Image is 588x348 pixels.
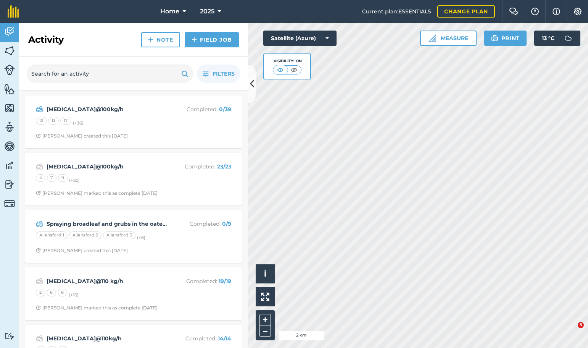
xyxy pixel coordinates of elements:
a: [MEDICAL_DATA]@100kg/hCompleted: 23/23479(+20)Clock with arrow pointing clockwise[PERSON_NAME] ma... [30,157,237,201]
div: [PERSON_NAME] marked this as complete [DATE] [36,305,158,311]
div: Allansford 2 [69,231,101,239]
div: 12 [36,117,47,125]
div: Allansford 1 [36,231,68,239]
img: svg+xml;base64,PD94bWwgdmVyc2lvbj0iMS4wIiBlbmNvZGluZz0idXRmLTgiPz4KPCEtLSBHZW5lcmF0b3I6IEFkb2JlIE... [36,277,43,286]
img: svg+xml;base64,PHN2ZyB4bWxucz0iaHR0cDovL3d3dy53My5vcmcvMjAwMC9zdmciIHdpZHRoPSIxNCIgaGVpZ2h0PSIyNC... [148,35,153,44]
img: svg+xml;base64,PD94bWwgdmVyc2lvbj0iMS4wIiBlbmNvZGluZz0idXRmLTgiPz4KPCEtLSBHZW5lcmF0b3I6IEFkb2JlIE... [4,26,15,37]
img: Four arrows, one pointing top left, one top right, one bottom right and the last bottom left [261,293,269,301]
p: Completed : [171,220,231,228]
img: Clock with arrow pointing clockwise [36,191,41,196]
div: [PERSON_NAME] created this [DATE] [36,133,128,139]
small: (+ 16 ) [69,292,79,298]
img: svg+xml;base64,PD94bWwgdmVyc2lvbj0iMS4wIiBlbmNvZGluZz0idXRmLTgiPz4KPCEtLSBHZW5lcmF0b3I6IEFkb2JlIE... [36,334,43,343]
img: Ruler icon [429,34,436,42]
small: (+ 36 ) [73,120,84,126]
strong: [MEDICAL_DATA]@100kg/h [47,162,168,171]
img: svg+xml;base64,PD94bWwgdmVyc2lvbj0iMS4wIiBlbmNvZGluZz0idXRmLTgiPz4KPCEtLSBHZW5lcmF0b3I6IEFkb2JlIE... [4,160,15,171]
strong: 0 / 9 [222,220,231,227]
div: 4 [36,174,45,182]
span: Filters [213,70,235,78]
img: svg+xml;base64,PD94bWwgdmVyc2lvbj0iMS4wIiBlbmNvZGluZz0idXRmLTgiPz4KPCEtLSBHZW5lcmF0b3I6IEFkb2JlIE... [561,31,576,46]
a: [MEDICAL_DATA]@110 kg/hCompleted: 19/19268(+16)Clock with arrow pointing clockwise[PERSON_NAME] m... [30,272,237,316]
div: 6 [47,289,56,296]
button: i [256,264,275,283]
button: – [259,325,271,337]
img: svg+xml;base64,PHN2ZyB4bWxucz0iaHR0cDovL3d3dy53My5vcmcvMjAwMC9zdmciIHdpZHRoPSIxOSIgaGVpZ2h0PSIyNC... [491,34,498,43]
strong: [MEDICAL_DATA]@110kg/h [47,334,168,343]
img: svg+xml;base64,PD94bWwgdmVyc2lvbj0iMS4wIiBlbmNvZGluZz0idXRmLTgiPz4KPCEtLSBHZW5lcmF0b3I6IEFkb2JlIE... [36,105,43,114]
span: 13 ° C [542,31,554,46]
button: Satellite (Azure) [263,31,337,46]
div: 13 [48,117,59,125]
img: fieldmargin Logo [8,5,19,18]
strong: [MEDICAL_DATA]@110 kg/h [47,277,168,285]
img: svg+xml;base64,PHN2ZyB4bWxucz0iaHR0cDovL3d3dy53My5vcmcvMjAwMC9zdmciIHdpZHRoPSI1NiIgaGVpZ2h0PSI2MC... [4,45,15,57]
img: Clock with arrow pointing clockwise [36,133,41,138]
a: Change plan [437,5,495,18]
span: Home [160,7,179,16]
p: Completed : [171,105,231,113]
img: svg+xml;base64,PHN2ZyB4bWxucz0iaHR0cDovL3d3dy53My5vcmcvMjAwMC9zdmciIHdpZHRoPSIxNCIgaGVpZ2h0PSIyNC... [192,35,197,44]
strong: 14 / 14 [218,335,231,342]
p: Completed : [171,162,231,171]
img: svg+xml;base64,PHN2ZyB4bWxucz0iaHR0cDovL3d3dy53My5vcmcvMjAwMC9zdmciIHdpZHRoPSIxOSIgaGVpZ2h0PSIyNC... [181,69,188,78]
span: i [264,269,266,278]
small: (+ 20 ) [69,178,80,183]
strong: 23 / 23 [217,163,231,170]
div: 8 [58,289,67,296]
img: svg+xml;base64,PD94bWwgdmVyc2lvbj0iMS4wIiBlbmNvZGluZz0idXRmLTgiPz4KPCEtLSBHZW5lcmF0b3I6IEFkb2JlIE... [4,121,15,133]
strong: Spraying broadleaf and grubs in the oaten vetch [47,220,168,228]
img: Two speech bubbles overlapping with the left bubble in the forefront [509,8,518,15]
iframe: Intercom live chat [562,322,580,340]
img: svg+xml;base64,PHN2ZyB4bWxucz0iaHR0cDovL3d3dy53My5vcmcvMjAwMC9zdmciIHdpZHRoPSI1NiIgaGVpZ2h0PSI2MC... [4,102,15,114]
button: + [259,314,271,325]
div: [PERSON_NAME] marked this as complete [DATE] [36,190,158,196]
img: svg+xml;base64,PD94bWwgdmVyc2lvbj0iMS4wIiBlbmNvZGluZz0idXRmLTgiPz4KPCEtLSBHZW5lcmF0b3I6IEFkb2JlIE... [4,65,15,75]
a: Field Job [185,32,239,47]
div: 9 [58,174,68,182]
img: Clock with arrow pointing clockwise [36,305,41,310]
a: Spraying broadleaf and grubs in the oaten vetchCompleted: 0/9Allansford 1Allansford 2Allansford 3... [30,215,237,258]
img: svg+xml;base64,PD94bWwgdmVyc2lvbj0iMS4wIiBlbmNvZGluZz0idXRmLTgiPz4KPCEtLSBHZW5lcmF0b3I6IEFkb2JlIE... [4,141,15,152]
img: svg+xml;base64,PHN2ZyB4bWxucz0iaHR0cDovL3d3dy53My5vcmcvMjAwMC9zdmciIHdpZHRoPSI1NiIgaGVpZ2h0PSI2MC... [4,83,15,95]
button: Print [484,31,527,46]
button: 13 °C [534,31,580,46]
div: [PERSON_NAME] created this [DATE] [36,248,128,254]
span: Current plan : ESSENTIALS [362,7,431,16]
img: svg+xml;base64,PD94bWwgdmVyc2lvbj0iMS4wIiBlbmNvZGluZz0idXRmLTgiPz4KPCEtLSBHZW5lcmF0b3I6IEFkb2JlIE... [36,162,43,171]
img: svg+xml;base64,PHN2ZyB4bWxucz0iaHR0cDovL3d3dy53My5vcmcvMjAwMC9zdmciIHdpZHRoPSI1MCIgaGVpZ2h0PSI0MC... [289,66,299,74]
div: 17 [60,117,71,125]
img: svg+xml;base64,PD94bWwgdmVyc2lvbj0iMS4wIiBlbmNvZGluZz0idXRmLTgiPz4KPCEtLSBHZW5lcmF0b3I6IEFkb2JlIE... [4,179,15,190]
img: Clock with arrow pointing clockwise [36,248,41,253]
img: svg+xml;base64,PD94bWwgdmVyc2lvbj0iMS4wIiBlbmNvZGluZz0idXRmLTgiPz4KPCEtLSBHZW5lcmF0b3I6IEFkb2JlIE... [4,198,15,209]
img: svg+xml;base64,PHN2ZyB4bWxucz0iaHR0cDovL3d3dy53My5vcmcvMjAwMC9zdmciIHdpZHRoPSIxNyIgaGVpZ2h0PSIxNy... [553,7,560,16]
div: 2 [36,289,45,296]
button: Measure [420,31,477,46]
a: [MEDICAL_DATA]@100kg/hCompleted: 0/39121317(+36)Clock with arrow pointing clockwise[PERSON_NAME] ... [30,100,237,144]
img: A cog icon [573,8,582,15]
input: Search for an activity [27,65,193,83]
button: Filters [197,65,240,83]
div: Allansford 3 [103,231,135,239]
a: Note [141,32,180,47]
h2: Activity [28,34,64,46]
div: Visibility: On [273,58,302,64]
p: Completed : [171,334,231,343]
strong: [MEDICAL_DATA]@100kg/h [47,105,168,113]
strong: 19 / 19 [219,278,231,285]
div: 7 [47,174,56,182]
img: svg+xml;base64,PHN2ZyB4bWxucz0iaHR0cDovL3d3dy53My5vcmcvMjAwMC9zdmciIHdpZHRoPSI1MCIgaGVpZ2h0PSI0MC... [275,66,285,74]
small: (+ 6 ) [137,235,145,240]
img: A question mark icon [530,8,540,15]
strong: 0 / 39 [219,106,231,113]
span: 3 [578,322,584,328]
span: 2025 [200,7,214,16]
p: Completed : [171,277,231,285]
img: svg+xml;base64,PD94bWwgdmVyc2lvbj0iMS4wIiBlbmNvZGluZz0idXRmLTgiPz4KPCEtLSBHZW5lcmF0b3I6IEFkb2JlIE... [4,332,15,340]
img: svg+xml;base64,PD94bWwgdmVyc2lvbj0iMS4wIiBlbmNvZGluZz0idXRmLTgiPz4KPCEtLSBHZW5lcmF0b3I6IEFkb2JlIE... [36,219,43,228]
